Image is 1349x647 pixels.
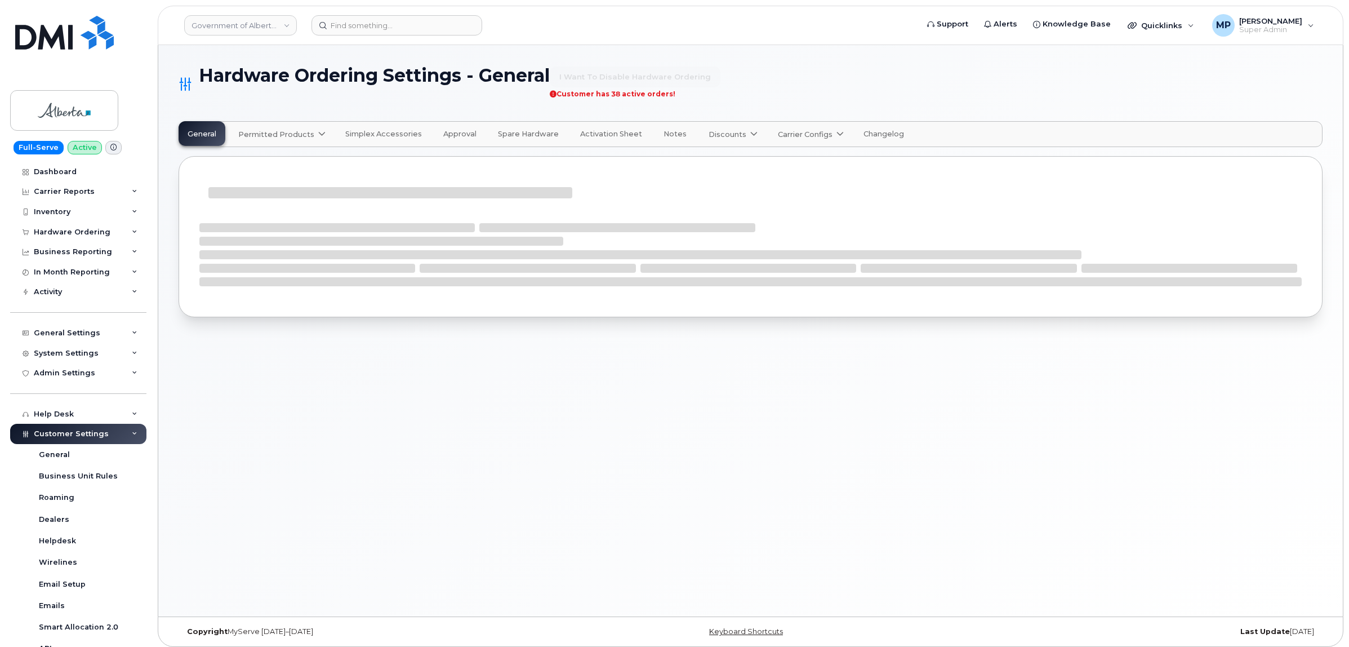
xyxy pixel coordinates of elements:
[580,130,642,139] span: Activation Sheet
[187,627,228,636] strong: Copyright
[855,122,912,147] a: Changelog
[337,122,430,147] a: Simplex Accessories
[941,627,1323,636] div: [DATE]
[238,129,314,140] span: Permitted Products
[769,122,851,147] a: Carrier Configs
[179,122,225,147] a: General
[572,122,651,147] a: Activation Sheet
[1240,627,1290,636] strong: Last Update
[700,122,764,147] a: Discounts
[709,627,783,636] a: Keyboard Shortcuts
[498,130,559,139] span: Spare Hardware
[229,122,332,147] a: Permitted Products
[655,122,695,147] a: Notes
[863,130,904,139] span: Changelog
[489,122,567,147] a: Spare Hardware
[664,130,687,139] span: Notes
[443,130,477,139] span: Approval
[179,627,560,636] div: MyServe [DATE]–[DATE]
[435,122,485,147] a: Approval
[709,129,746,140] span: Discounts
[179,65,1323,103] h1: Hardware Ordering Settings - General
[778,129,832,140] span: Carrier Configs
[345,130,422,139] span: Simplex Accessories
[550,90,720,98] div: Customer has 38 active orders!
